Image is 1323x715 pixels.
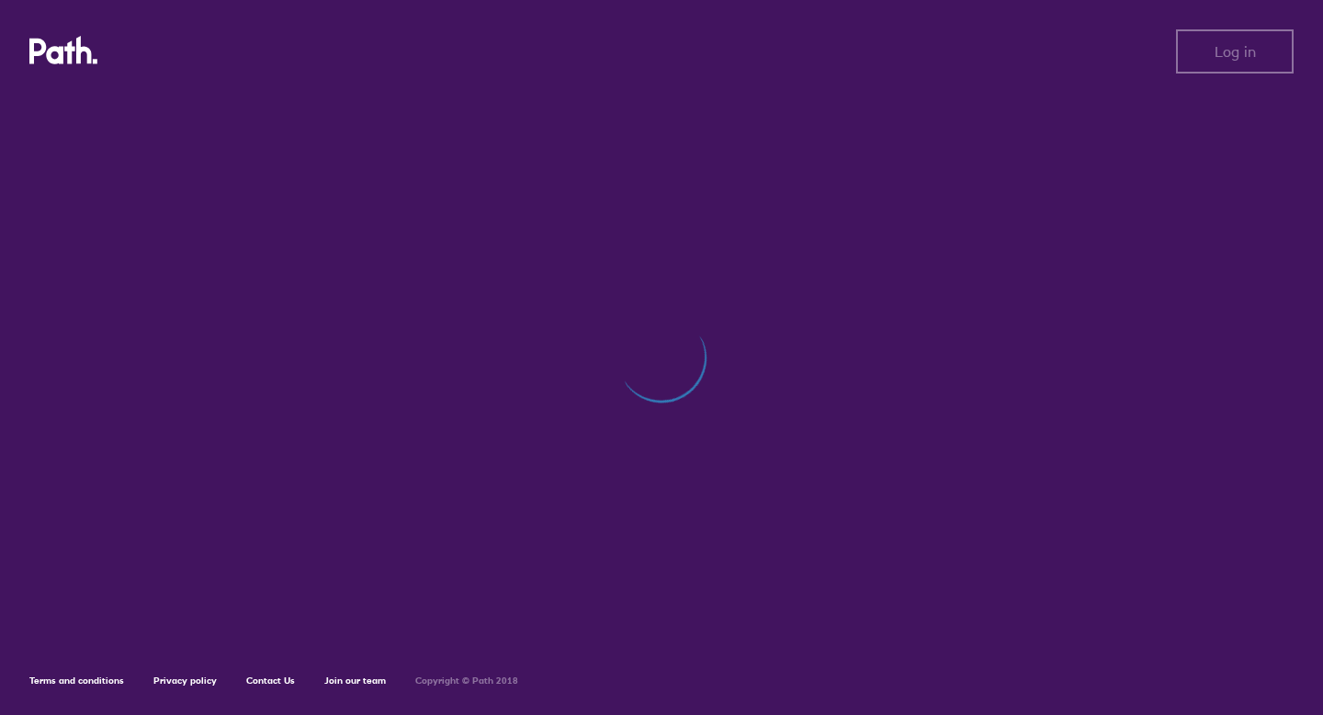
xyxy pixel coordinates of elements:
button: Log in [1176,29,1294,74]
h6: Copyright © Path 2018 [415,675,518,687]
a: Privacy policy [153,675,217,687]
span: Log in [1215,43,1256,60]
a: Contact Us [246,675,295,687]
a: Terms and conditions [29,675,124,687]
a: Join our team [324,675,386,687]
